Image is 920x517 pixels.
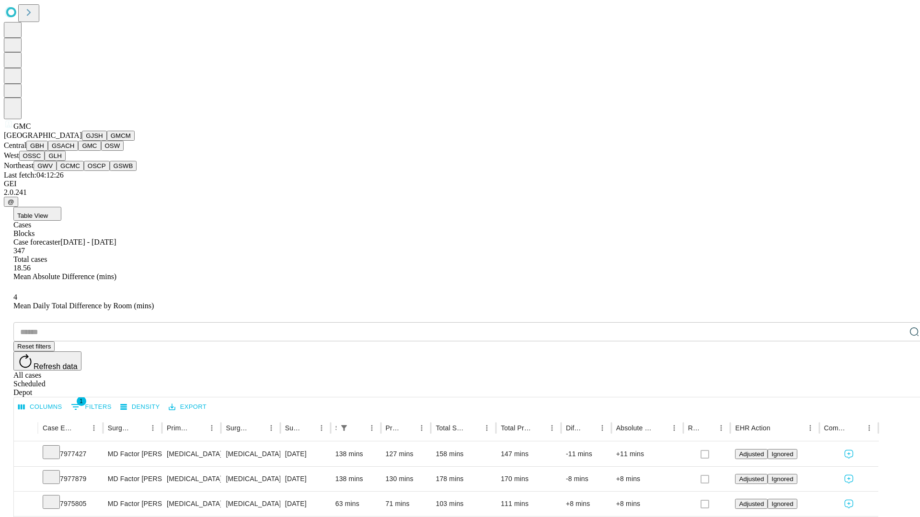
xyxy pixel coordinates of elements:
[436,424,466,432] div: Total Scheduled Duration
[804,421,817,435] button: Menu
[82,131,107,141] button: GJSH
[13,293,17,301] span: 4
[301,421,315,435] button: Sort
[739,450,764,458] span: Adjusted
[667,421,681,435] button: Menu
[19,446,33,463] button: Expand
[34,161,57,171] button: GWV
[688,424,701,432] div: Resolved in EHR
[771,421,785,435] button: Sort
[532,421,545,435] button: Sort
[596,421,609,435] button: Menu
[17,212,48,219] span: Table View
[545,421,559,435] button: Menu
[13,207,61,221] button: Table View
[386,492,426,516] div: 71 mins
[167,492,216,516] div: [MEDICAL_DATA]
[78,141,101,151] button: GMC
[69,399,114,415] button: Show filters
[735,474,768,484] button: Adjusted
[768,449,797,459] button: Ignored
[34,362,78,371] span: Refresh data
[739,500,764,507] span: Adjusted
[4,180,916,188] div: GEI
[616,442,678,466] div: +11 mins
[386,424,401,432] div: Predicted In Room Duration
[735,449,768,459] button: Adjusted
[133,421,146,435] button: Sort
[19,471,33,488] button: Expand
[26,141,48,151] button: GBH
[108,492,157,516] div: MD Factor [PERSON_NAME]
[4,188,916,197] div: 2.0.241
[13,238,60,246] span: Case forecaster
[4,151,19,159] span: West
[768,499,797,509] button: Ignored
[13,351,81,371] button: Refresh data
[13,272,116,281] span: Mean Absolute Difference (mins)
[226,424,250,432] div: Surgery Name
[335,492,376,516] div: 63 mins
[566,424,581,432] div: Difference
[60,238,116,246] span: [DATE] - [DATE]
[13,341,55,351] button: Reset filters
[467,421,480,435] button: Sort
[771,450,793,458] span: Ignored
[4,197,18,207] button: @
[335,442,376,466] div: 138 mins
[43,442,98,466] div: 7977427
[19,151,45,161] button: OSSC
[582,421,596,435] button: Sort
[43,424,73,432] div: Case Epic Id
[107,131,135,141] button: GMCM
[849,421,862,435] button: Sort
[365,421,379,435] button: Menu
[501,467,556,491] div: 170 mins
[74,421,87,435] button: Sort
[566,467,607,491] div: -8 mins
[226,467,275,491] div: [MEDICAL_DATA]
[337,421,351,435] div: 1 active filter
[771,475,793,483] span: Ignored
[17,343,51,350] span: Reset filters
[501,492,556,516] div: 111 mins
[285,424,300,432] div: Surgery Date
[45,151,65,161] button: GLH
[166,400,209,415] button: Export
[436,492,491,516] div: 103 mins
[108,442,157,466] div: MD Factor [PERSON_NAME]
[110,161,137,171] button: GSWB
[566,492,607,516] div: +8 mins
[4,171,64,179] span: Last fetch: 04:12:26
[701,421,714,435] button: Sort
[402,421,415,435] button: Sort
[8,198,14,205] span: @
[654,421,667,435] button: Sort
[4,141,26,149] span: Central
[616,424,653,432] div: Absolute Difference
[13,122,31,130] span: GMC
[501,424,531,432] div: Total Predicted Duration
[4,161,34,169] span: Northeast
[16,400,65,415] button: Select columns
[87,421,101,435] button: Menu
[43,467,98,491] div: 7977879
[167,424,191,432] div: Primary Service
[735,499,768,509] button: Adjusted
[285,467,326,491] div: [DATE]
[167,442,216,466] div: [MEDICAL_DATA]
[771,500,793,507] span: Ignored
[226,442,275,466] div: [MEDICAL_DATA]
[566,442,607,466] div: -11 mins
[13,255,47,263] span: Total cases
[335,467,376,491] div: 138 mins
[735,424,770,432] div: EHR Action
[436,467,491,491] div: 178 mins
[19,496,33,513] button: Expand
[386,442,426,466] div: 127 mins
[48,141,78,151] button: GSACH
[108,424,132,432] div: Surgeon Name
[13,247,25,255] span: 347
[436,442,491,466] div: 158 mins
[108,467,157,491] div: MD Factor [PERSON_NAME]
